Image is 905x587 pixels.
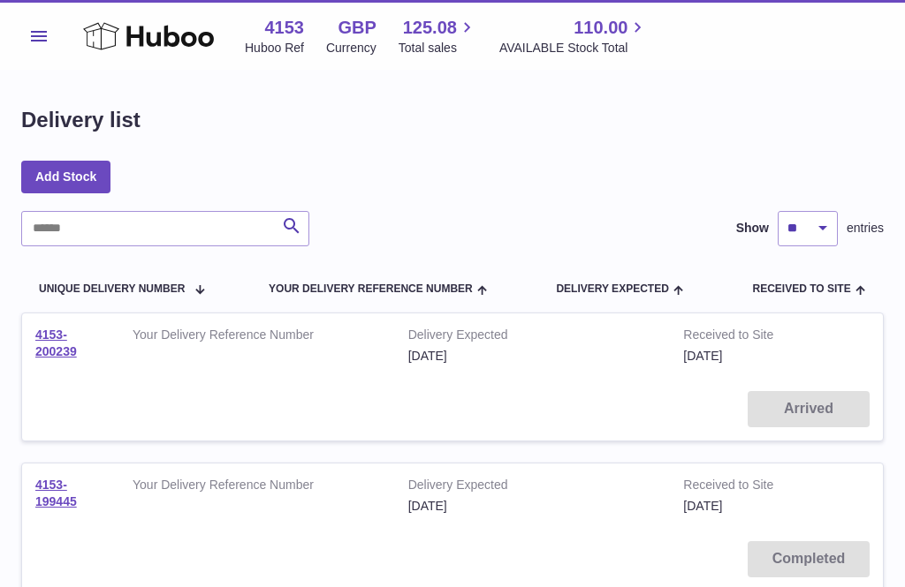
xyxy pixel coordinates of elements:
[408,477,658,498] strong: Delivery Expected
[399,16,477,56] a: 125.08 Total sales
[39,283,185,295] span: Unique Delivery Number
[753,283,851,295] span: Received to Site
[21,161,110,192] a: Add Stock
[736,220,769,237] label: Show
[683,477,811,498] strong: Received to Site
[499,40,649,56] span: AVAILABLE Stock Total
[408,348,658,365] div: [DATE]
[556,283,668,295] span: Delivery Expected
[21,106,141,134] h1: Delivery list
[399,40,477,56] span: Total sales
[408,498,658,515] div: [DATE]
[35,327,77,358] a: 4153-200239
[574,16,627,40] span: 110.00
[264,16,304,40] strong: 4153
[499,16,649,56] a: 110.00 AVAILABLE Stock Total
[245,40,304,56] div: Huboo Ref
[683,349,722,363] span: [DATE]
[133,327,382,348] strong: Your Delivery Reference Number
[133,477,382,498] strong: Your Delivery Reference Number
[847,220,884,237] span: entries
[35,478,77,508] a: 4153-199445
[683,327,811,348] strong: Received to Site
[326,40,376,56] div: Currency
[338,16,376,40] strong: GBP
[269,283,473,295] span: Your Delivery Reference Number
[403,16,457,40] span: 125.08
[683,499,722,513] span: [DATE]
[408,327,658,348] strong: Delivery Expected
